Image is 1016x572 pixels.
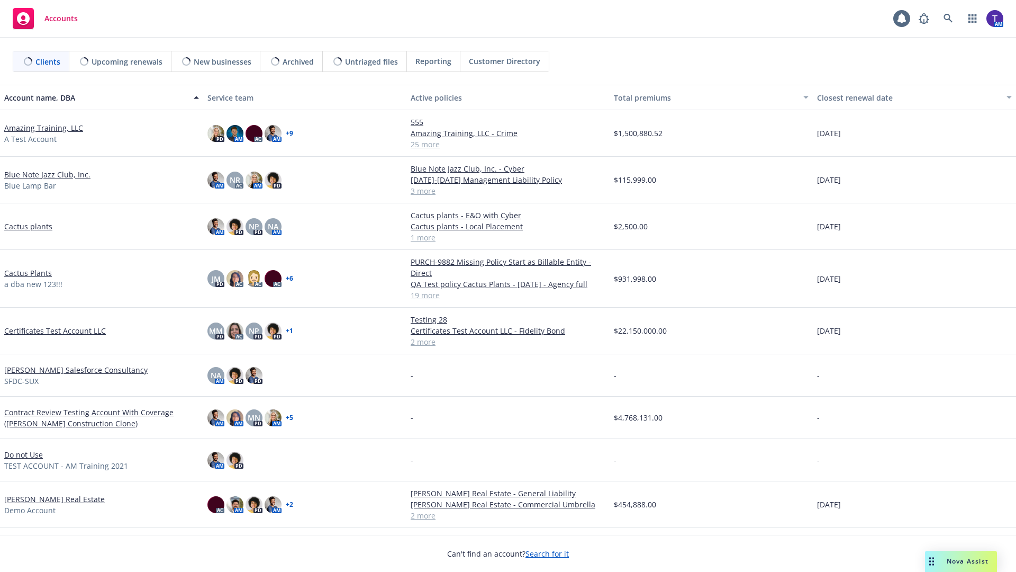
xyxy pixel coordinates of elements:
[817,221,841,232] span: [DATE]
[411,290,605,301] a: 19 more
[194,56,251,67] span: New businesses
[207,172,224,189] img: photo
[411,454,413,466] span: -
[8,4,82,33] a: Accounts
[817,128,841,139] span: [DATE]
[614,128,663,139] span: $1,500,880.52
[246,172,262,189] img: photo
[411,221,605,232] a: Cactus plants - Local Placement
[411,370,413,381] span: -
[226,323,243,339] img: photo
[248,412,260,423] span: MN
[209,325,223,336] span: MM
[913,8,935,29] a: Report a Bug
[817,174,841,185] span: [DATE]
[411,185,605,196] a: 3 more
[226,125,243,142] img: photo
[265,125,282,142] img: photo
[286,275,293,282] a: + 6
[411,336,605,347] a: 2 more
[207,92,402,103] div: Service team
[212,273,221,284] span: JM
[411,256,605,279] a: PURCH-9882 Missing Policy Start as Billable Entity - Direct
[4,122,83,133] a: Amazing Training, LLC
[411,163,605,174] a: Blue Note Jazz Club, Inc. - Cyber
[411,174,605,185] a: [DATE]-[DATE] Management Liability Policy
[614,273,656,284] span: $931,998.00
[226,496,243,513] img: photo
[4,364,148,376] a: [PERSON_NAME] Salesforce Consultancy
[4,449,43,460] a: Do not Use
[614,174,656,185] span: $115,999.00
[265,270,282,287] img: photo
[226,218,243,235] img: photo
[207,452,224,469] img: photo
[4,407,199,429] a: Contract Review Testing Account With Coverage ([PERSON_NAME] Construction Clone)
[411,232,605,243] a: 1 more
[614,454,616,466] span: -
[411,325,605,336] a: Certificates Test Account LLC - Fidelity Bond
[207,496,224,513] img: photo
[938,8,959,29] a: Search
[411,412,413,423] span: -
[4,505,56,516] span: Demo Account
[447,548,569,559] span: Can't find an account?
[415,56,451,67] span: Reporting
[44,14,78,23] span: Accounts
[4,267,52,279] a: Cactus Plants
[947,557,988,566] span: Nova Assist
[614,499,656,510] span: $454,888.00
[817,325,841,336] span: [DATE]
[230,174,240,185] span: NR
[4,221,52,232] a: Cactus plants
[817,454,820,466] span: -
[249,325,259,336] span: NP
[265,323,282,339] img: photo
[610,85,813,110] button: Total premiums
[4,92,187,103] div: Account name, DBA
[4,376,39,387] span: SFDC-SUX
[925,551,938,572] div: Drag to move
[813,85,1016,110] button: Closest renewal date
[411,499,605,510] a: [PERSON_NAME] Real Estate - Commercial Umbrella
[411,488,605,499] a: [PERSON_NAME] Real Estate - General Liability
[411,279,605,290] a: QA Test policy Cactus Plants - [DATE] - Agency full
[817,499,841,510] span: [DATE]
[817,412,820,423] span: -
[211,370,221,381] span: NA
[286,415,293,421] a: + 5
[817,370,820,381] span: -
[207,409,224,426] img: photo
[283,56,314,67] span: Archived
[817,273,841,284] span: [DATE]
[4,279,62,290] span: a dba new 123!!!
[614,221,648,232] span: $2,500.00
[226,452,243,469] img: photo
[92,56,162,67] span: Upcoming renewals
[265,409,282,426] img: photo
[226,409,243,426] img: photo
[962,8,983,29] a: Switch app
[925,551,997,572] button: Nova Assist
[286,130,293,137] a: + 9
[406,85,610,110] button: Active policies
[4,133,57,145] span: A Test Account
[525,549,569,559] a: Search for it
[411,510,605,521] a: 2 more
[411,314,605,325] a: Testing 28
[614,325,667,336] span: $22,150,000.00
[265,496,282,513] img: photo
[286,328,293,334] a: + 1
[226,367,243,384] img: photo
[614,370,616,381] span: -
[411,128,605,139] a: Amazing Training, LLC - Crime
[207,218,224,235] img: photo
[4,460,128,471] span: TEST ACCOUNT - AM Training 2021
[986,10,1003,27] img: photo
